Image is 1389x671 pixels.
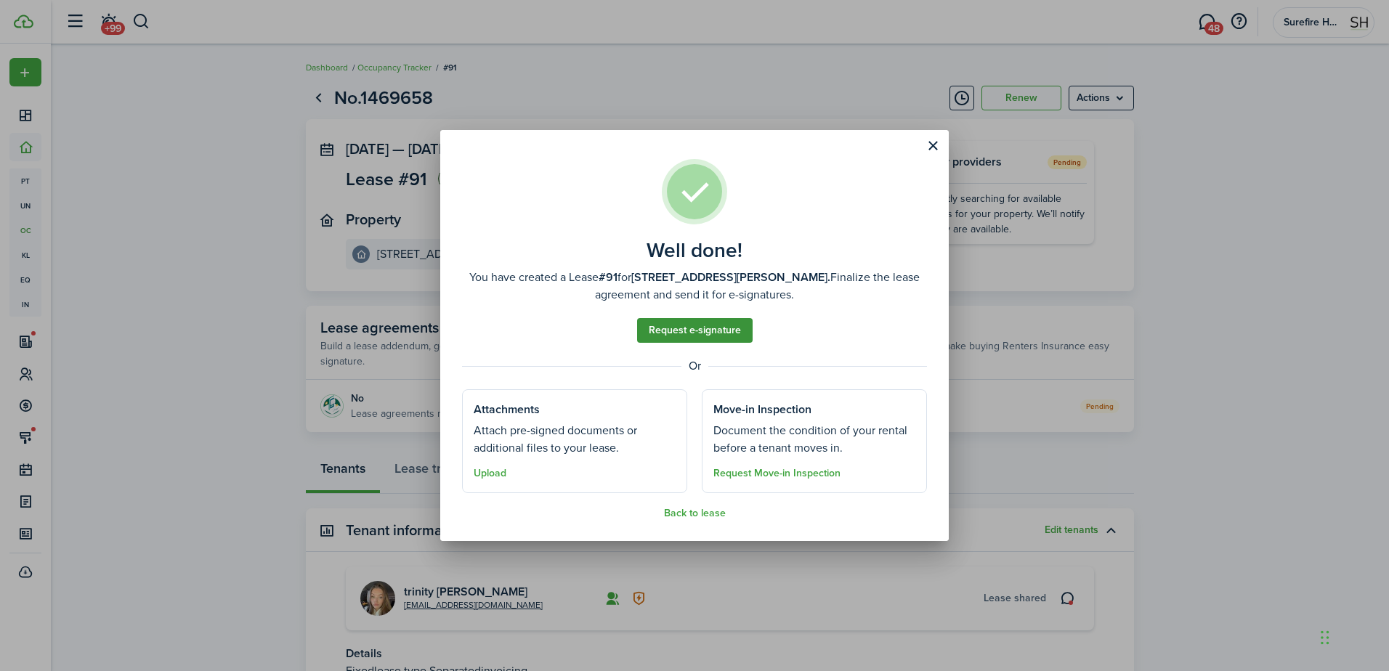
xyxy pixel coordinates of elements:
button: Close modal [920,134,945,158]
well-done-section-title: Move-in Inspection [713,401,811,418]
well-done-section-description: Document the condition of your rental before a tenant moves in. [713,422,915,457]
b: [STREET_ADDRESS][PERSON_NAME]. [631,269,830,285]
well-done-description: You have created a Lease for Finalize the lease agreement and send it for e-signatures. [462,269,927,304]
well-done-section-title: Attachments [474,401,540,418]
div: Drag [1321,616,1329,659]
iframe: Chat Widget [1147,514,1389,671]
button: Back to lease [664,508,726,519]
well-done-separator: Or [462,357,927,375]
button: Request Move-in Inspection [713,468,841,479]
a: Request e-signature [637,318,753,343]
well-done-title: Well done! [647,239,742,262]
well-done-section-description: Attach pre-signed documents or additional files to your lease. [474,422,676,457]
button: Upload [474,468,506,479]
b: #91 [599,269,617,285]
